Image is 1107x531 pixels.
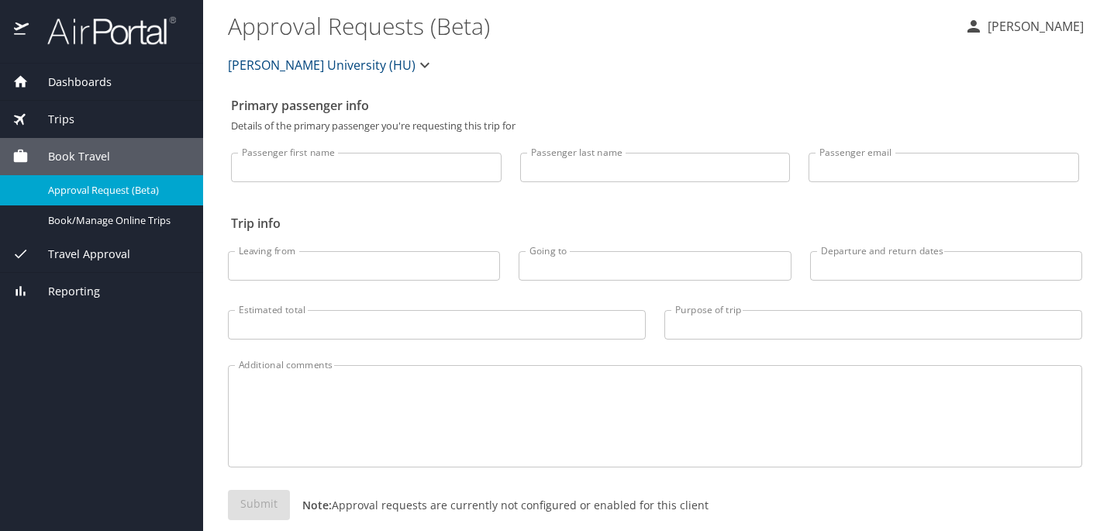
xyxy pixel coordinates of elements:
span: Reporting [29,283,100,300]
button: [PERSON_NAME] University (HU) [222,50,440,81]
h1: Approval Requests (Beta) [228,2,952,50]
span: Approval Request (Beta) [48,183,184,198]
span: Travel Approval [29,246,130,263]
p: Approval requests are currently not configured or enabled for this client [290,497,709,513]
strong: Note: [302,498,332,512]
span: Dashboards [29,74,112,91]
span: Trips [29,111,74,128]
h2: Primary passenger info [231,93,1079,118]
p: Details of the primary passenger you're requesting this trip for [231,121,1079,131]
p: [PERSON_NAME] [983,17,1084,36]
button: [PERSON_NAME] [958,12,1090,40]
img: icon-airportal.png [14,16,30,46]
span: Book Travel [29,148,110,165]
h2: Trip info [231,211,1079,236]
span: Book/Manage Online Trips [48,213,184,228]
span: [PERSON_NAME] University (HU) [228,54,416,76]
img: airportal-logo.png [30,16,176,46]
